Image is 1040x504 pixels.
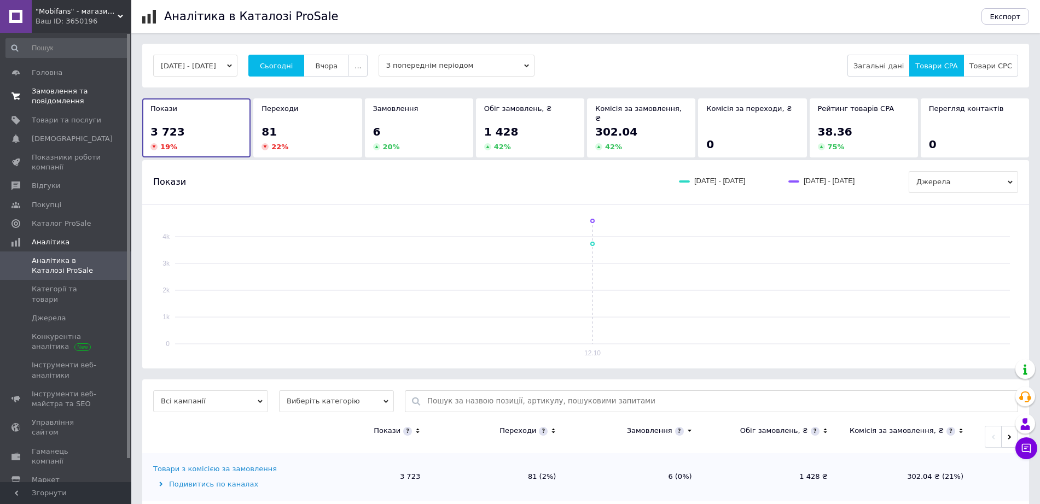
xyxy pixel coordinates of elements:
[374,426,400,436] div: Покази
[160,143,177,151] span: 19 %
[32,389,101,409] span: Інструменти веб-майстра та SEO
[839,453,974,500] td: 302.04 ₴ (21%)
[271,143,288,151] span: 22 %
[248,55,305,77] button: Сьогодні
[36,7,118,16] span: "Mobifans" - магазин з чудовим сервісом та доступними цінами на аксесуари для гаджетів!
[36,16,131,26] div: Ваш ID: 3650196
[32,68,62,78] span: Головна
[260,62,293,70] span: Сьогодні
[153,390,268,412] span: Всі кампанії
[304,55,349,77] button: Вчора
[162,233,170,241] text: 4k
[153,464,277,474] div: Товари з комісією за замовлення
[929,104,1004,113] span: Перегляд контактів
[818,104,894,113] span: Рейтинг товарiв CPA
[740,426,808,436] div: Обіг замовлень, ₴
[166,340,170,348] text: 0
[990,13,1021,21] span: Експорт
[150,125,185,138] span: 3 723
[427,391,1012,412] input: Пошук за назвою позиції, артикулу, пошуковими запитами
[32,237,69,247] span: Аналітика
[1015,437,1037,459] button: Чат з покупцем
[315,62,338,70] span: Вчора
[850,426,944,436] div: Комісія за замовлення, ₴
[162,260,170,267] text: 3k
[32,313,66,323] span: Джерела
[279,390,394,412] span: Виберіть категорію
[584,349,601,357] text: 12.10
[567,453,702,500] td: 6 (0%)
[909,55,963,77] button: Товари CPA
[909,171,1018,193] span: Джерела
[595,104,682,122] span: Комісія за замовлення, ₴
[383,143,400,151] span: 20 %
[153,479,293,489] div: Подивитись по каналах
[32,134,113,144] span: [DEMOGRAPHIC_DATA]
[32,200,61,210] span: Покупці
[262,104,298,113] span: Переходи
[706,104,792,113] span: Комісія за переходи, ₴
[595,125,637,138] span: 302.04
[150,104,177,113] span: Покази
[32,418,101,437] span: Управління сайтом
[32,181,60,191] span: Відгуки
[484,125,519,138] span: 1 428
[818,125,852,138] span: 38.36
[295,453,431,500] td: 3 723
[703,453,839,500] td: 1 428 ₴
[32,475,60,485] span: Маркет
[32,86,101,106] span: Замовлення та повідомлення
[915,62,957,70] span: Товари CPA
[373,125,381,138] span: 6
[153,55,237,77] button: [DATE] - [DATE]
[484,104,552,113] span: Обіг замовлень, ₴
[853,62,904,70] span: Загальні дані
[5,38,129,58] input: Пошук
[355,62,361,70] span: ...
[32,332,101,351] span: Конкурентна аналітика
[627,426,672,436] div: Замовлення
[431,453,567,500] td: 81 (2%)
[262,125,277,138] span: 81
[32,284,101,304] span: Категорії та товари
[605,143,622,151] span: 42 %
[847,55,910,77] button: Загальні дані
[929,138,937,151] span: 0
[32,447,101,466] span: Гаманець компанії
[153,176,186,188] span: Покази
[706,138,714,151] span: 0
[981,8,1030,25] button: Експорт
[164,10,338,23] h1: Аналітика в Каталозі ProSale
[32,115,101,125] span: Товари та послуги
[162,286,170,294] text: 2k
[373,104,419,113] span: Замовлення
[162,313,170,321] text: 1k
[32,219,91,228] span: Каталог ProSale
[828,143,845,151] span: 75 %
[32,256,101,276] span: Аналітика в Каталозі ProSale
[379,55,534,77] span: З попереднім періодом
[348,55,367,77] button: ...
[32,360,101,380] span: Інструменти веб-аналітики
[32,153,101,172] span: Показники роботи компанії
[494,143,511,151] span: 42 %
[969,62,1012,70] span: Товари CPC
[963,55,1018,77] button: Товари CPC
[499,426,536,436] div: Переходи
